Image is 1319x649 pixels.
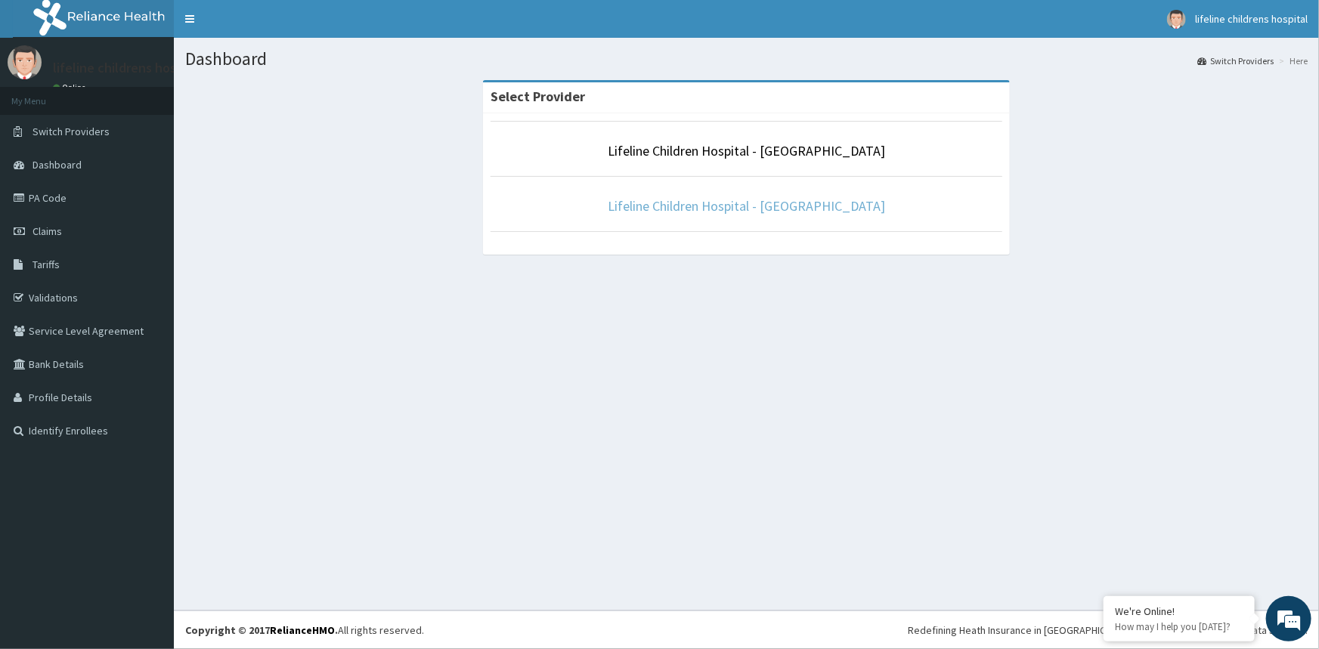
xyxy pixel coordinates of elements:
[270,623,335,637] a: RelianceHMO
[53,82,89,93] a: Online
[608,142,885,159] a: Lifeline Children Hospital - [GEOGRAPHIC_DATA]
[8,45,42,79] img: User Image
[1115,604,1243,618] div: We're Online!
[185,49,1308,69] h1: Dashboard
[33,158,82,172] span: Dashboard
[1195,12,1308,26] span: lifeline childrens hospital
[1115,620,1243,633] p: How may I help you today?
[53,61,203,75] p: lifeline childrens hospital
[185,623,338,637] strong: Copyright © 2017 .
[1197,54,1274,67] a: Switch Providers
[33,125,110,138] span: Switch Providers
[1167,10,1186,29] img: User Image
[908,623,1308,638] div: Redefining Heath Insurance in [GEOGRAPHIC_DATA] using Telemedicine and Data Science!
[33,258,60,271] span: Tariffs
[491,88,585,105] strong: Select Provider
[608,197,885,215] a: Lifeline Children Hospital - [GEOGRAPHIC_DATA]
[33,224,62,238] span: Claims
[1275,54,1308,67] li: Here
[174,610,1319,649] footer: All rights reserved.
